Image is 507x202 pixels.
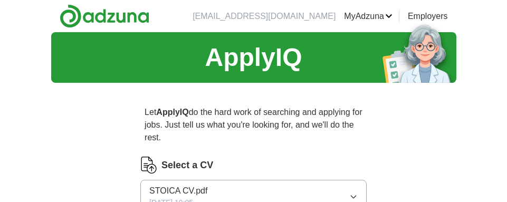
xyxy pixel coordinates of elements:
[193,10,336,23] li: [EMAIL_ADDRESS][DOMAIN_NAME]
[161,158,213,172] label: Select a CV
[156,108,188,117] strong: ApplyIQ
[149,185,207,197] span: STOICA CV.pdf
[140,157,157,174] img: CV Icon
[60,4,149,28] img: Adzuna logo
[408,10,448,23] a: Employers
[344,10,393,23] a: MyAdzuna
[140,102,367,148] p: Let do the hard work of searching and applying for jobs. Just tell us what you're looking for, an...
[205,39,302,76] h1: ApplyIQ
